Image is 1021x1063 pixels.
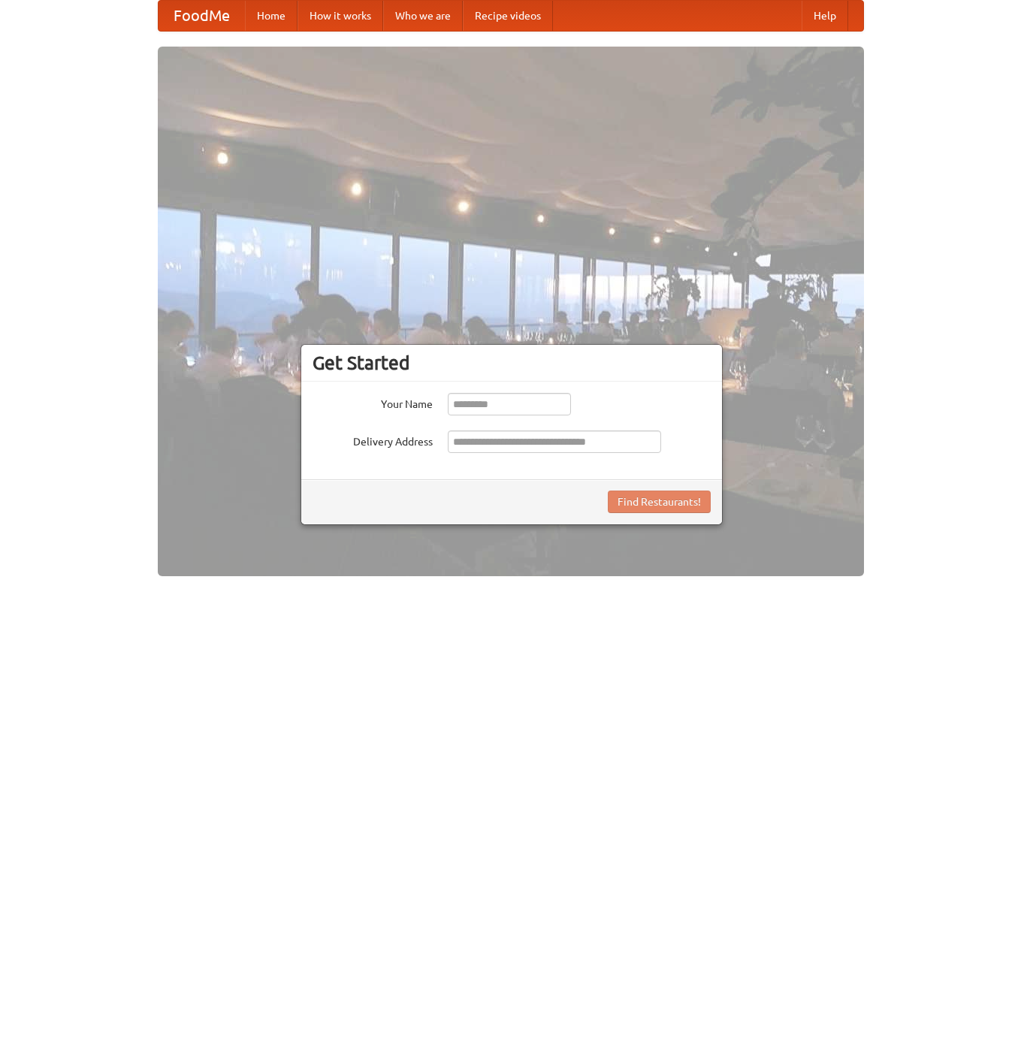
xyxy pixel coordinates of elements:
[159,1,245,31] a: FoodMe
[313,430,433,449] label: Delivery Address
[383,1,463,31] a: Who we are
[313,393,433,412] label: Your Name
[463,1,553,31] a: Recipe videos
[802,1,848,31] a: Help
[298,1,383,31] a: How it works
[608,491,711,513] button: Find Restaurants!
[313,352,711,374] h3: Get Started
[245,1,298,31] a: Home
